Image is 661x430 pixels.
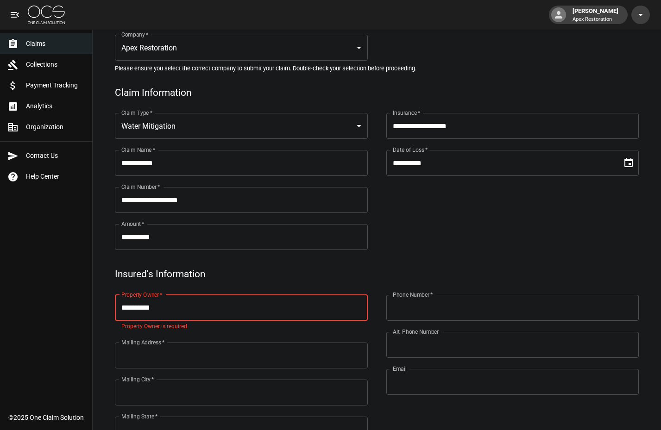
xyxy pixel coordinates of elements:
label: Email [393,365,407,373]
div: Water Mitigation [115,113,368,139]
label: Amount [121,220,145,228]
label: Property Owner [121,291,163,299]
label: Insurance [393,109,420,117]
div: © 2025 One Claim Solution [8,413,84,422]
div: [PERSON_NAME] [569,6,622,23]
button: Choose date, selected date is Sep 12, 2025 [619,154,638,172]
label: Phone Number [393,291,433,299]
h5: Please ensure you select the correct company to submit your claim. Double-check your selection be... [115,64,639,72]
p: Apex Restoration [573,16,618,24]
label: Company [121,31,149,38]
span: Claims [26,39,85,49]
span: Help Center [26,172,85,181]
span: Payment Tracking [26,81,85,90]
span: Analytics [26,101,85,111]
label: Claim Number [121,183,160,191]
p: Property Owner is required. [121,322,361,331]
label: Claim Name [121,146,155,154]
label: Alt. Phone Number [393,328,439,336]
button: open drawer [6,6,24,24]
span: Contact Us [26,151,85,161]
div: Apex Restoration [115,35,368,61]
span: Collections [26,60,85,69]
span: Organization [26,122,85,132]
img: ocs-logo-white-transparent.png [28,6,65,24]
label: Mailing State [121,412,157,420]
label: Date of Loss [393,146,428,154]
label: Mailing Address [121,338,164,346]
label: Mailing City [121,375,154,383]
label: Claim Type [121,109,152,117]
